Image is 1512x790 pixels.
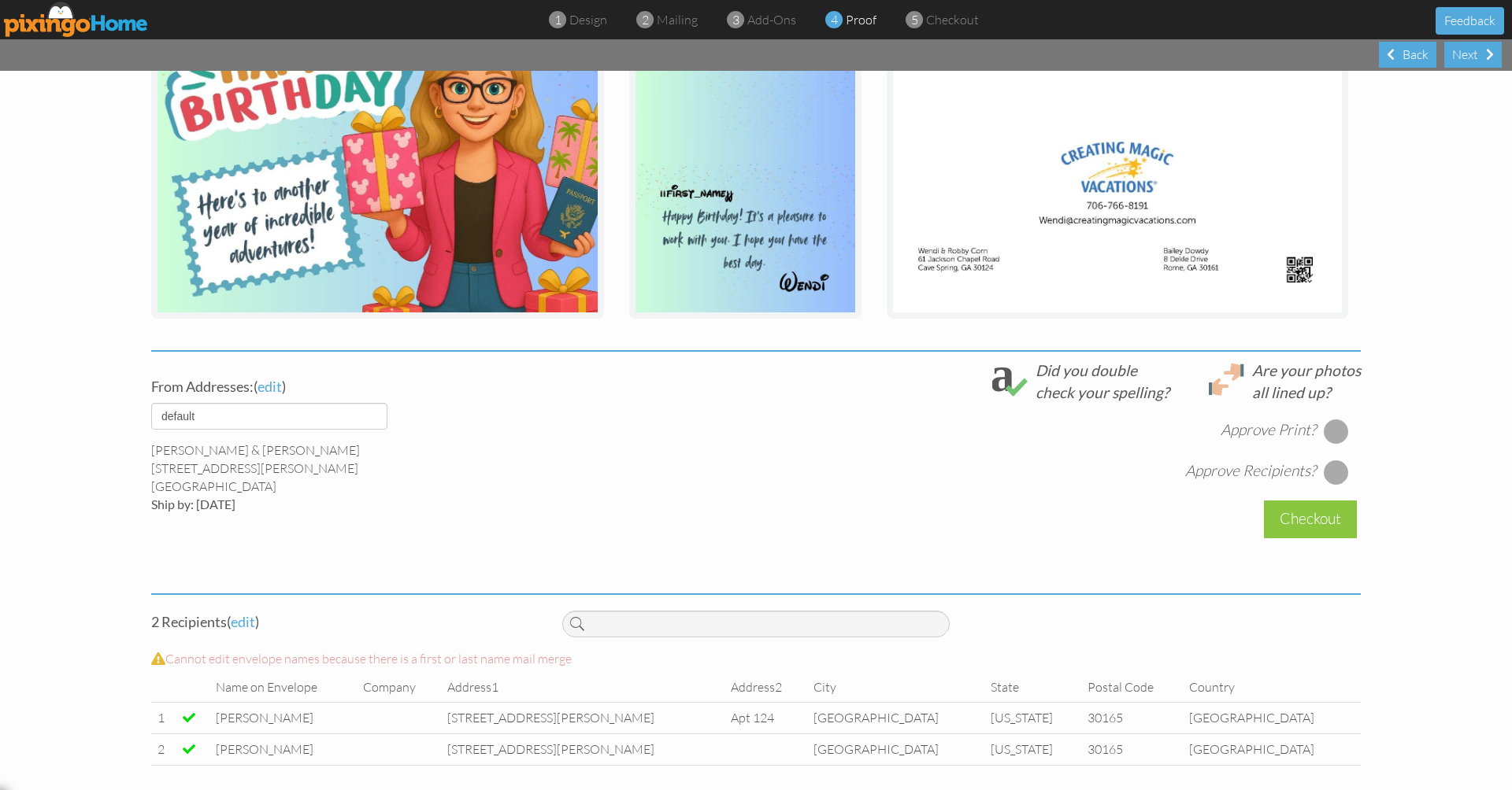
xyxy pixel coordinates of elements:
span: [PERSON_NAME] [216,710,313,725]
td: 30165 [1081,734,1183,766]
h4: 2 Recipient ( ) [151,615,539,630]
td: [GEOGRAPHIC_DATA] [1183,703,1361,734]
td: [US_STATE] [984,703,1081,734]
td: [GEOGRAPHIC_DATA] [807,703,985,734]
span: s [220,613,227,630]
div: Checkout [1264,500,1357,537]
div: Are your photos [1252,360,1361,381]
span: 3 [732,11,739,29]
span: edit [258,378,282,395]
span: design [569,12,607,28]
h4: ( ) [151,379,539,395]
td: City [807,672,985,703]
div: check your spelling? [1036,382,1169,403]
td: [STREET_ADDRESS][PERSON_NAME] [441,734,724,766]
span: proof [846,12,876,28]
span: 4 [831,11,838,29]
span: From Addresses: [151,378,254,395]
img: Landscape Image [893,10,1342,312]
div: Next [1444,42,1502,68]
div: Cannot edit envelope names because there is a first or last name mail merge [151,650,1361,668]
td: Name on Envelope [209,672,357,703]
img: lineup.svg [1209,364,1244,396]
div: Approve Print? [1221,419,1316,441]
td: [GEOGRAPHIC_DATA] [1183,734,1361,766]
td: Apt 124 [724,703,807,734]
span: checkout [926,12,979,28]
span: 2 [642,11,649,29]
span: add-ons [747,12,796,28]
td: [STREET_ADDRESS][PERSON_NAME] [441,703,724,734]
span: Ship by: [DATE] [151,497,235,511]
td: Country [1183,672,1361,703]
td: [GEOGRAPHIC_DATA] [807,734,985,766]
td: 2 [151,734,176,766]
td: 30165 [1081,703,1183,734]
td: Postal Code [1081,672,1183,703]
td: State [984,672,1081,703]
div: Did you double [1036,360,1169,381]
td: Address2 [724,672,807,703]
div: all lined up? [1252,382,1361,403]
img: check_spelling.svg [992,364,1028,396]
td: [US_STATE] [984,734,1081,766]
img: Landscape Image [636,10,855,312]
img: Landscape Image [157,10,598,312]
span: mailing [657,12,698,28]
span: 5 [911,11,918,29]
td: 1 [151,703,176,734]
img: pixingo logo [4,2,149,37]
div: [PERSON_NAME] & [PERSON_NAME] [STREET_ADDRESS][PERSON_NAME] [GEOGRAPHIC_DATA] [151,441,539,513]
div: Approve Recipients? [1185,460,1316,482]
td: Company [357,672,441,703]
div: Back [1379,42,1436,68]
span: [PERSON_NAME] [216,741,313,757]
span: edit [231,613,255,630]
button: Feedback [1436,7,1504,35]
span: 1 [554,11,561,29]
td: Address1 [441,672,724,703]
